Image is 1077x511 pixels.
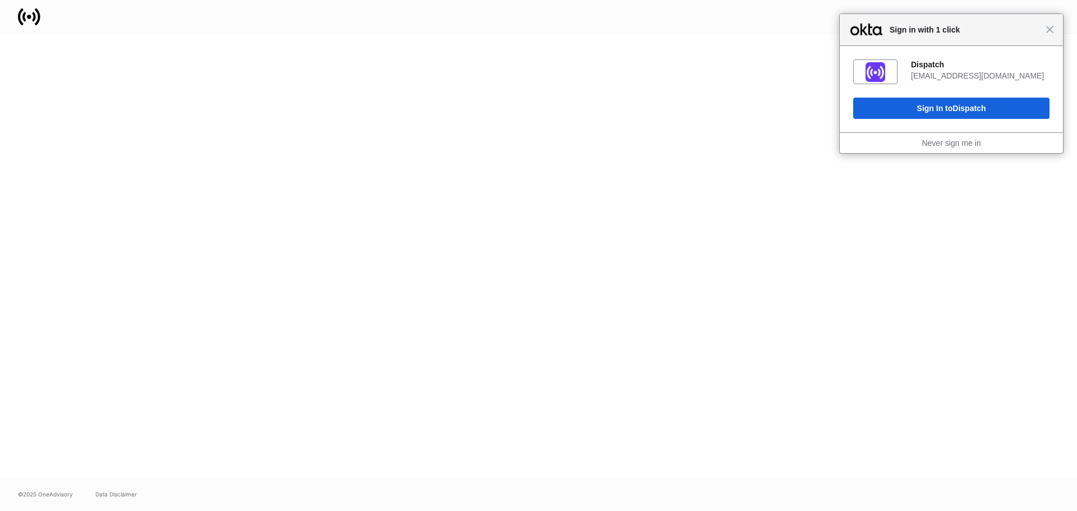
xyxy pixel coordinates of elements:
[95,490,137,499] a: Data Disclaimer
[922,139,981,148] a: Never sign me in
[884,23,1046,36] span: Sign in with 1 click
[911,59,1050,70] div: Dispatch
[1046,25,1054,34] span: Close
[18,490,73,499] span: © 2025 OneAdvisory
[952,104,986,113] span: Dispatch
[866,62,885,82] img: fs01jxrofoggULhDH358
[853,98,1050,119] button: Sign In toDispatch
[911,71,1050,81] div: [EMAIL_ADDRESS][DOMAIN_NAME]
